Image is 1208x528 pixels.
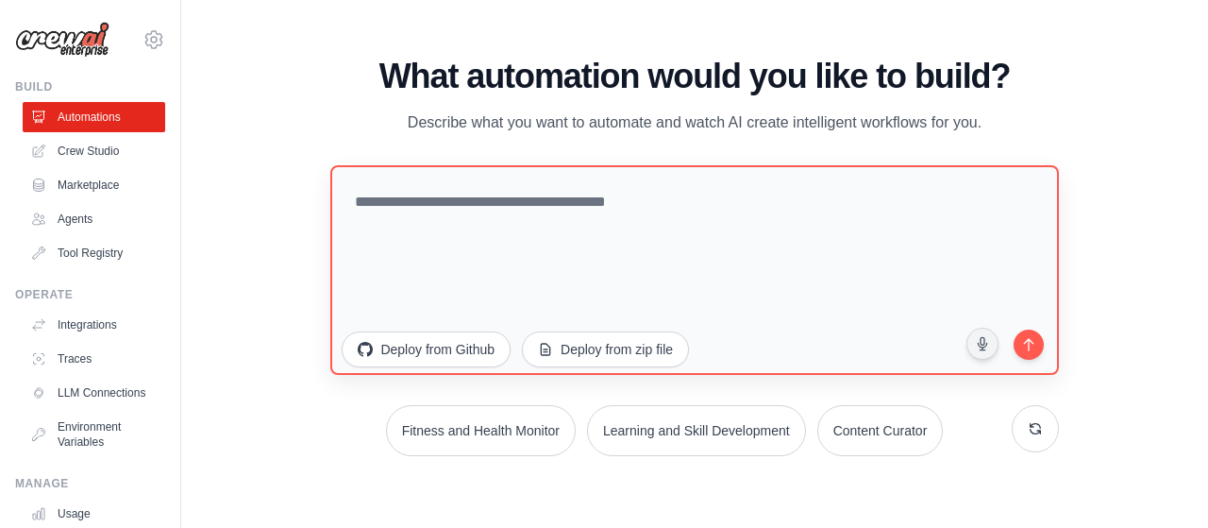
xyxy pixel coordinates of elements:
[23,170,165,200] a: Marketplace
[23,238,165,268] a: Tool Registry
[330,58,1058,95] h1: What automation would you like to build?
[23,378,165,408] a: LLM Connections
[15,287,165,302] div: Operate
[386,405,576,456] button: Fitness and Health Monitor
[15,22,109,58] img: Logo
[23,102,165,132] a: Automations
[23,204,165,234] a: Agents
[23,344,165,374] a: Traces
[23,412,165,457] a: Environment Variables
[522,332,689,367] button: Deploy from zip file
[23,310,165,340] a: Integrations
[15,79,165,94] div: Build
[817,405,944,456] button: Content Curator
[15,476,165,491] div: Manage
[23,136,165,166] a: Crew Studio
[342,332,511,367] button: Deploy from Github
[377,111,1012,135] p: Describe what you want to automate and watch AI create intelligent workflows for you.
[587,405,806,456] button: Learning and Skill Development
